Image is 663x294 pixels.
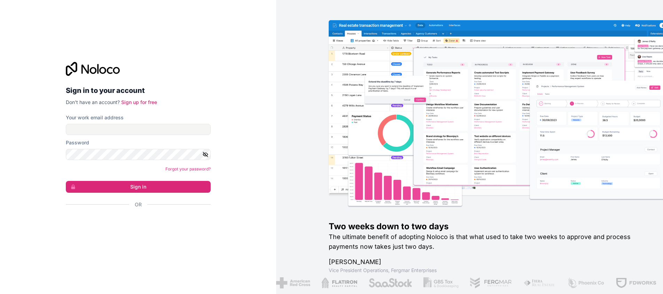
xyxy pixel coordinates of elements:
label: Password [66,139,89,146]
a: Sign up for free [121,99,157,105]
h2: Sign in to your account [66,84,211,97]
h1: [PERSON_NAME] [329,257,641,267]
img: /assets/phoenix-BREaitsQ.png [567,277,604,288]
button: Sign in [66,181,211,193]
img: /assets/flatiron-C8eUkumj.png [321,277,358,288]
img: /assets/fdworks-Bi04fVtw.png [616,277,656,288]
label: Your work email address [66,114,124,121]
input: Password [66,149,211,160]
h2: The ultimate benefit of adopting Noloco is that what used to take two weeks to approve and proces... [329,232,641,252]
img: /assets/gbstax-C-GtDUiK.png [423,277,459,288]
span: Or [135,201,142,208]
img: /assets/fergmar-CudnrXN5.png [470,277,512,288]
input: Email address [66,124,211,135]
img: /assets/american-red-cross-BAupjrZR.png [276,277,310,288]
span: Don't have an account? [66,99,120,105]
img: /assets/saastock-C6Zbiodz.png [368,277,412,288]
a: Forgot your password? [165,166,211,172]
h1: Vice President Operations , Fergmar Enterprises [329,267,641,274]
img: /assets/fiera-fwj2N5v4.png [523,277,556,288]
h1: Two weeks down to two days [329,221,641,232]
